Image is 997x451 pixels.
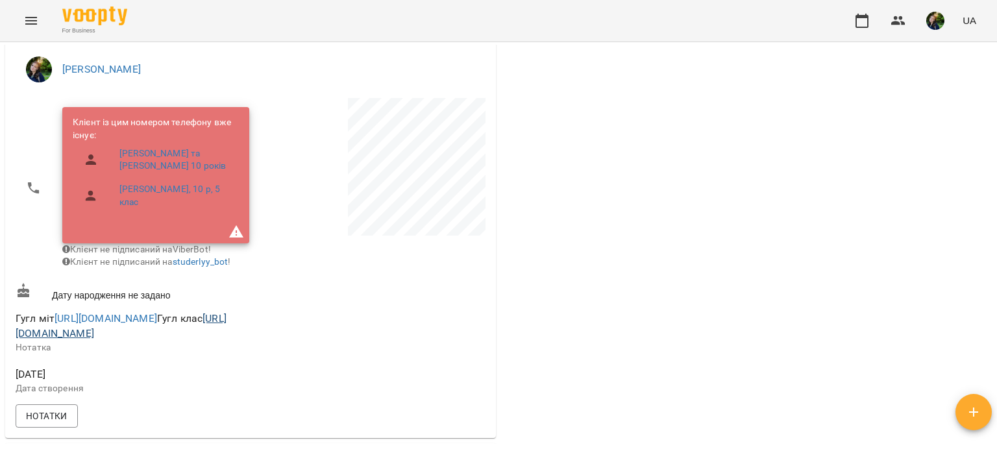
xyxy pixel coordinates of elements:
[957,8,981,32] button: UA
[62,6,127,25] img: Voopty Logo
[119,147,228,173] a: [PERSON_NAME] та [PERSON_NAME] 10 років
[16,312,227,340] span: Гугл міт Гугл клас
[963,14,976,27] span: UA
[16,404,78,428] button: Нотатки
[26,56,52,82] img: Білик Дарина Олегівна
[55,312,157,324] a: [URL][DOMAIN_NAME]
[16,341,248,354] p: Нотатка
[16,367,248,382] span: [DATE]
[62,27,127,35] span: For Business
[13,280,251,304] div: Дату народження не задано
[26,408,68,424] span: Нотатки
[16,5,47,36] button: Menu
[62,63,141,75] a: [PERSON_NAME]
[926,12,944,30] img: 8d1dcb6868e5a1856202e452063752e6.jpg
[73,116,239,219] ul: Клієнт із цим номером телефону вже існує:
[16,382,248,395] p: Дата створення
[62,256,231,267] span: Клієнт не підписаний на !
[119,183,228,208] a: [PERSON_NAME], 10 р, 5 клас
[62,244,211,254] span: Клієнт не підписаний на ViberBot!
[173,256,228,267] a: studerlyy_bot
